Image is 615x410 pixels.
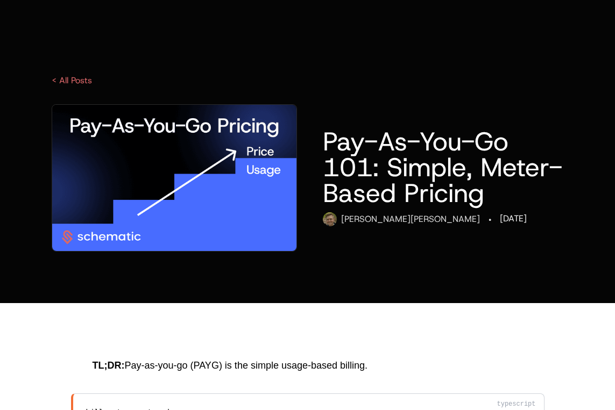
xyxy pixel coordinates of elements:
[497,393,544,408] div: typescript
[500,212,527,225] div: [DATE]
[489,212,491,227] div: ·
[93,360,125,371] span: TL;DR:
[52,75,92,86] a: < All Posts
[341,213,480,226] div: [PERSON_NAME] [PERSON_NAME]
[323,128,563,206] h1: Pay-As-You-Go 101: Simple, Meter-Based Pricing
[323,212,337,226] img: Ryan Echternacht
[52,105,296,251] img: PAYG Pricing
